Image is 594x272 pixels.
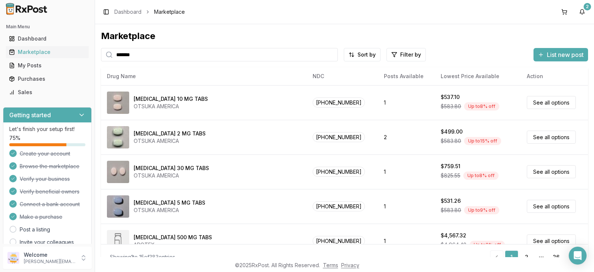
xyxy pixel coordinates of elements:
[107,195,129,218] img: Abilify 5 MG TABS
[107,126,129,148] img: Abilify 2 MG TABS
[20,163,79,170] span: Browse the marketplace
[20,239,74,246] a: Invite your colleagues
[400,51,421,58] span: Filter by
[441,232,466,239] div: $4,567.32
[527,234,576,247] a: See all options
[134,130,206,137] div: [MEDICAL_DATA] 2 MG TABS
[341,262,359,268] a: Privacy
[134,172,209,179] div: OTSUKA AMERICA
[378,85,435,120] td: 1
[7,252,19,264] img: User avatar
[313,201,365,211] span: [PHONE_NUMBER]
[470,241,505,249] div: Up to 8 % off
[114,8,141,16] a: Dashboard
[527,96,576,109] a: See all options
[576,6,588,18] button: 2
[441,128,463,135] div: $499.00
[6,72,89,86] a: Purchases
[313,167,365,177] span: [PHONE_NUMBER]
[3,86,92,98] button: Sales
[24,251,75,259] p: Welcome
[313,132,365,142] span: [PHONE_NUMBER]
[533,52,588,59] a: List new post
[134,95,208,103] div: [MEDICAL_DATA] 10 MG TABS
[101,30,588,42] div: Marketplace
[20,213,62,221] span: Make a purchase
[490,250,579,264] nav: pagination
[547,50,584,59] span: List new post
[464,206,499,214] div: Up to 9 % off
[20,226,50,233] a: Post a listing
[358,51,376,58] span: Sort by
[6,86,89,99] a: Sales
[441,163,460,170] div: $759.51
[378,67,435,85] th: Posts Available
[463,172,499,180] div: Up to 8 % off
[9,75,86,83] div: Purchases
[520,250,533,264] a: 2
[505,250,518,264] a: 1
[134,164,209,172] div: [MEDICAL_DATA] 30 MG TABS
[9,89,86,96] div: Sales
[569,247,587,265] div: Open Intercom Messenger
[110,253,175,261] div: Showing 1 to 15 of 383 entries
[378,120,435,154] td: 2
[20,175,70,183] span: Verify your business
[527,131,576,144] a: See all options
[584,3,591,10] div: 2
[378,154,435,189] td: 1
[464,102,499,111] div: Up to 8 % off
[323,262,338,268] a: Terms
[3,46,92,58] button: Marketplace
[3,60,92,71] button: My Posts
[134,241,212,249] div: APOTEX
[378,189,435,224] td: 1
[521,67,588,85] th: Action
[9,48,86,56] div: Marketplace
[134,103,208,110] div: OTSUKA AMERICA
[441,197,461,205] div: $531.26
[527,165,576,178] a: See all options
[9,134,20,142] span: 75 %
[307,67,378,85] th: NDC
[6,59,89,72] a: My Posts
[24,259,75,265] p: [PERSON_NAME][EMAIL_ADDRESS][DOMAIN_NAME]
[533,48,588,61] button: List new post
[3,3,50,15] img: RxPost Logo
[107,92,129,114] img: Abilify 10 MG TABS
[134,234,212,241] div: [MEDICAL_DATA] 500 MG TABS
[3,33,92,45] button: Dashboard
[441,93,460,101] div: $537.10
[9,62,86,69] div: My Posts
[441,103,461,110] span: $583.80
[527,200,576,213] a: See all options
[313,97,365,108] span: [PHONE_NUMBER]
[9,111,51,119] h3: Getting started
[9,35,86,42] div: Dashboard
[20,150,70,157] span: Create your account
[134,207,205,214] div: OTSUKA AMERICA
[3,73,92,85] button: Purchases
[134,137,206,145] div: OTSUKA AMERICA
[101,67,307,85] th: Drug Name
[344,48,381,61] button: Sort by
[9,125,85,133] p: Let's finish your setup first!
[107,230,129,252] img: Abiraterone Acetate 500 MG TABS
[154,8,185,16] span: Marketplace
[378,224,435,258] td: 1
[6,45,89,59] a: Marketplace
[464,137,501,145] div: Up to 15 % off
[441,241,467,249] span: $4,964.48
[20,201,80,208] span: Connect a bank account
[114,8,185,16] nav: breadcrumb
[20,188,79,195] span: Verify beneficial owners
[107,161,129,183] img: Abilify 30 MG TABS
[386,48,426,61] button: Filter by
[6,24,89,30] h2: Main Menu
[441,137,461,145] span: $583.80
[313,236,365,246] span: [PHONE_NUMBER]
[6,32,89,45] a: Dashboard
[441,172,460,179] span: $825.55
[134,199,205,207] div: [MEDICAL_DATA] 5 MG TABS
[441,207,461,214] span: $583.80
